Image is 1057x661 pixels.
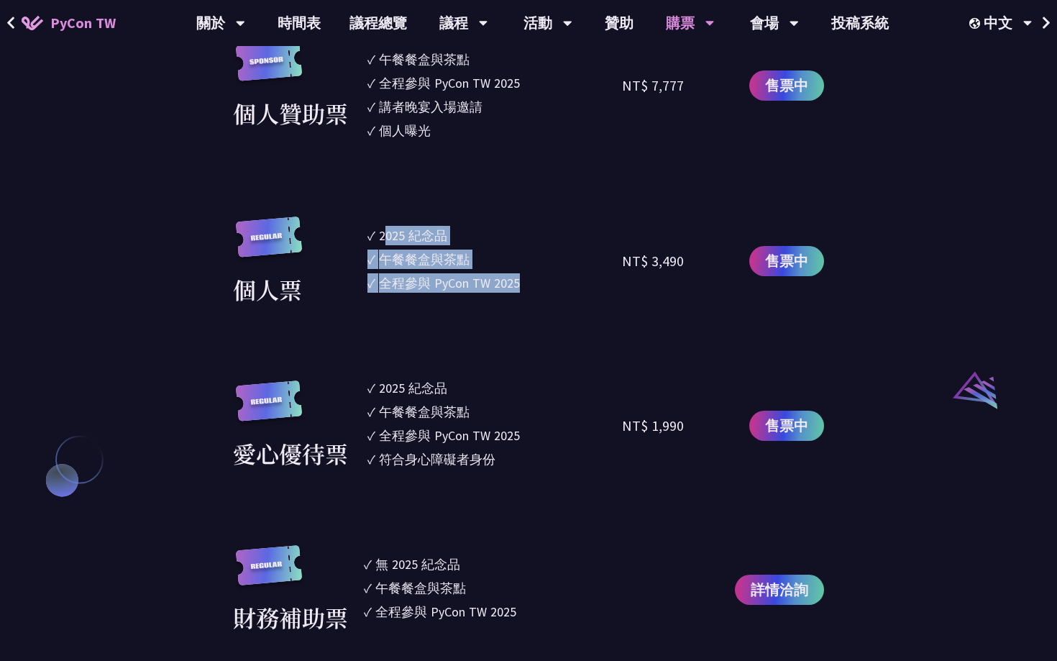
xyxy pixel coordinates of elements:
div: 午餐餐盒與茶點 [379,50,470,69]
a: 售票中 [749,246,824,276]
a: PyCon TW [7,5,130,41]
li: ✓ [367,450,622,469]
img: sponsor.43e6a3a.svg [233,40,305,96]
div: 無 2025 紀念品 [375,555,460,574]
li: ✓ [367,226,622,245]
div: 個人曝光 [379,121,431,140]
div: 個人票 [233,272,302,306]
li: ✓ [367,426,622,445]
div: 2025 紀念品 [379,378,447,398]
div: 全程參與 PyCon TW 2025 [379,426,520,445]
img: Locale Icon [969,18,984,29]
div: 講者晚宴入場邀請 [379,97,482,117]
div: NT$ 3,490 [622,250,684,272]
a: 詳情洽詢 [735,575,824,605]
li: ✓ [367,402,622,421]
div: 全程參與 PyCon TW 2025 [379,273,520,293]
span: 詳情洽詢 [751,579,808,601]
div: 午餐餐盒與茶點 [379,402,470,421]
div: 午餐餐盒與茶點 [375,578,466,598]
div: 愛心優待票 [233,436,348,470]
img: regular.8f272d9.svg [233,545,305,601]
li: ✓ [367,50,622,69]
li: ✓ [364,602,611,621]
div: 全程參與 PyCon TW 2025 [375,602,516,621]
img: regular.8f272d9.svg [233,380,305,436]
li: ✓ [364,578,611,598]
div: 個人贊助票 [233,96,348,130]
li: ✓ [367,121,622,140]
div: 午餐餐盒與茶點 [379,250,470,269]
span: 售票中 [765,250,808,272]
li: ✓ [367,97,622,117]
span: 售票中 [765,75,808,96]
li: ✓ [367,250,622,269]
a: 售票中 [749,70,824,101]
span: 售票中 [765,415,808,437]
li: ✓ [367,73,622,93]
div: 2025 紀念品 [379,226,447,245]
img: regular.8f272d9.svg [233,216,305,272]
div: NT$ 7,777 [622,75,684,96]
div: 全程參與 PyCon TW 2025 [379,73,520,93]
li: ✓ [367,378,622,398]
li: ✓ [364,555,611,574]
img: Home icon of PyCon TW 2025 [22,16,43,30]
div: NT$ 1,990 [622,415,684,437]
div: 符合身心障礙者身份 [379,450,495,469]
div: 財務補助票 [233,600,348,634]
span: PyCon TW [50,12,116,34]
a: 售票中 [749,411,824,441]
li: ✓ [367,273,622,293]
